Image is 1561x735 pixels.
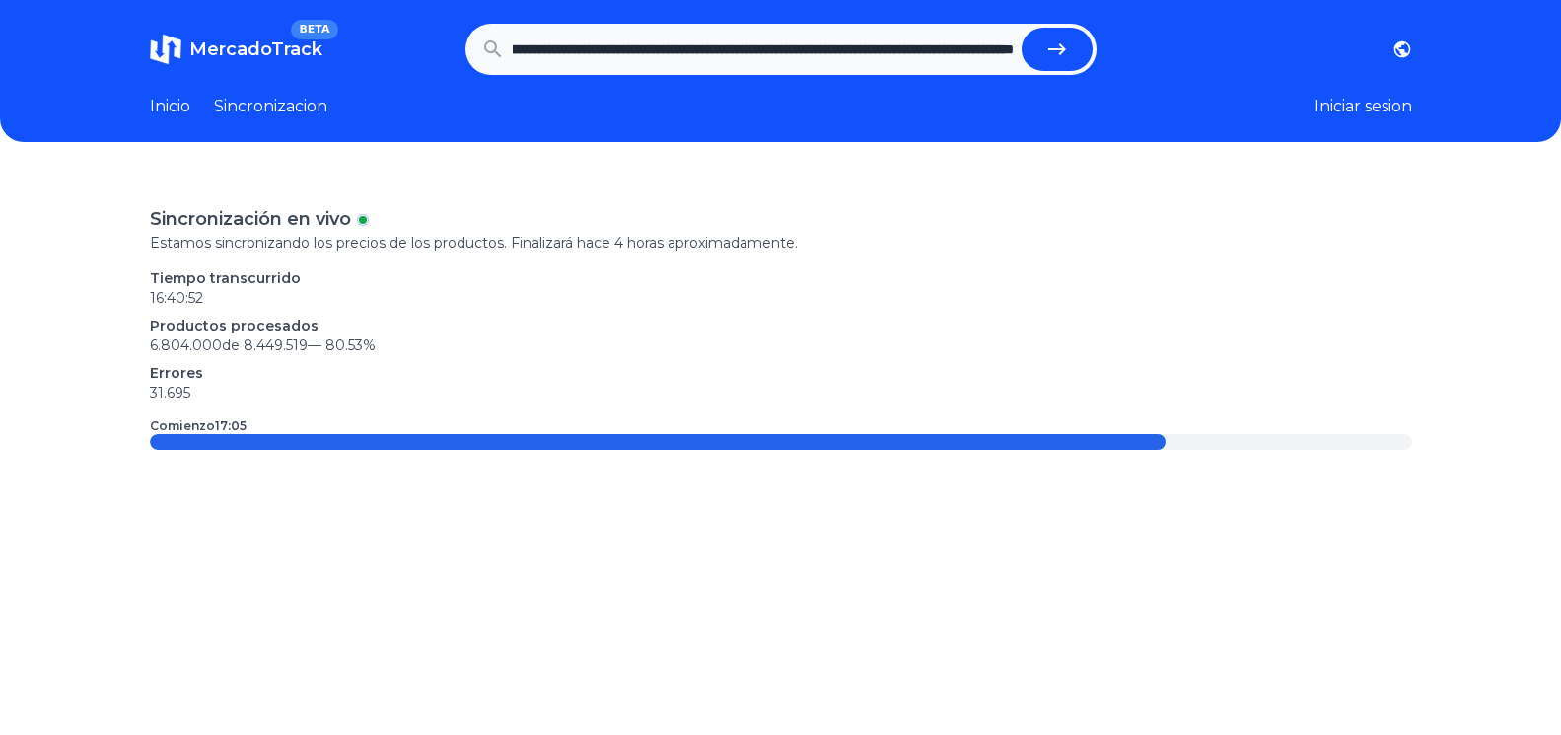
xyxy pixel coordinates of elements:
a: Sincronizacion [214,95,327,118]
span: BETA [291,20,337,39]
button: Iniciar sesion [1314,95,1412,118]
p: 6.804.000 de 8.449.519 — [150,335,1412,355]
p: Comienzo [150,418,247,434]
p: Estamos sincronizando los precios de los productos. Finalizará hace 4 horas aproximadamente. [150,233,1412,253]
img: MercadoTrack [150,34,181,65]
time: 16:40:52 [150,289,203,307]
p: Tiempo transcurrido [150,268,1412,288]
span: MercadoTrack [189,38,322,60]
span: 80.53 % [325,336,376,354]
a: Inicio [150,95,190,118]
p: Sincronización en vivo [150,205,351,233]
p: Errores [150,363,1412,383]
p: 31.695 [150,383,1412,403]
p: Productos procesados [150,316,1412,335]
time: 17:05 [215,418,247,433]
a: MercadoTrackBETA [150,34,322,65]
